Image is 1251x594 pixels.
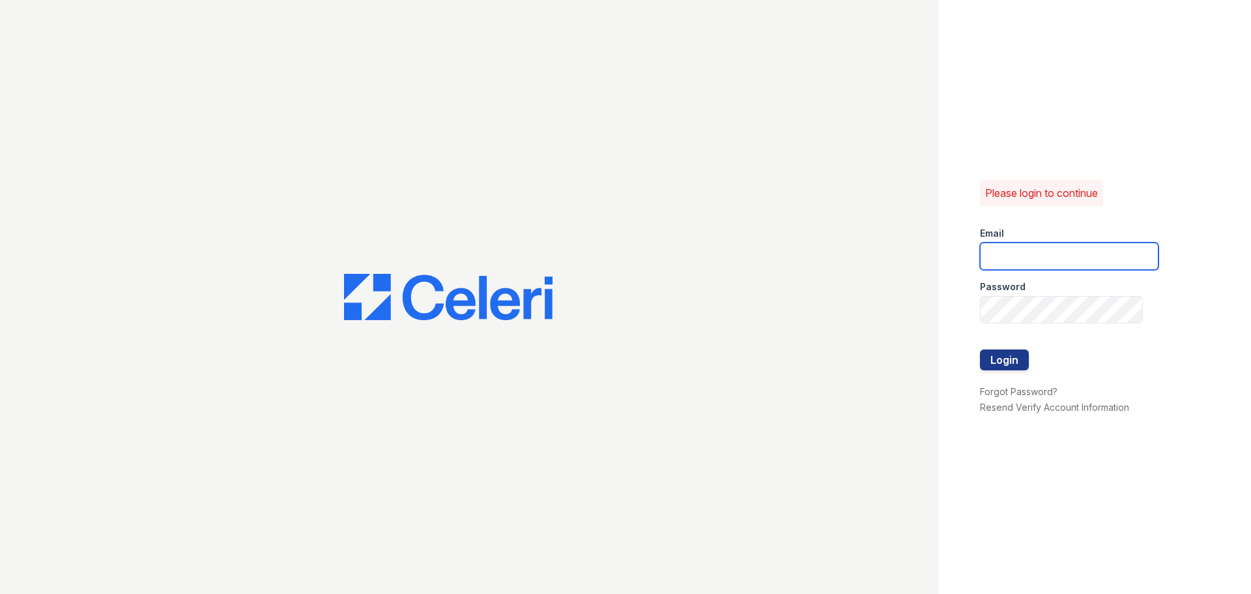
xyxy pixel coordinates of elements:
label: Email [980,227,1004,240]
p: Please login to continue [985,185,1098,201]
a: Forgot Password? [980,386,1057,397]
a: Resend Verify Account Information [980,402,1129,413]
img: CE_Logo_Blue-a8612792a0a2168367f1c8372b55b34899dd931a85d93a1a3d3e32e68fde9ad4.png [344,274,553,321]
button: Login [980,349,1029,370]
label: Password [980,280,1026,293]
